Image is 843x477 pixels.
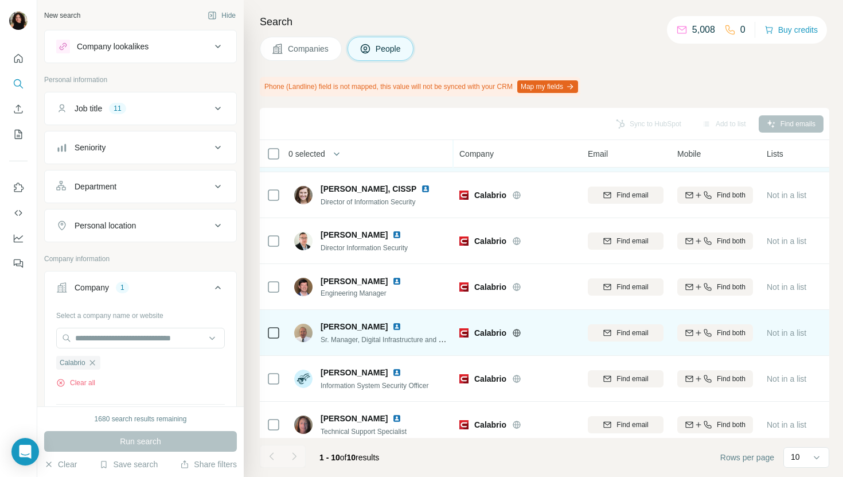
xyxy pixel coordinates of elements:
[677,148,701,160] span: Mobile
[109,103,126,114] div: 11
[459,191,469,200] img: Logo of Calabrio
[392,414,401,423] img: LinkedIn logo
[75,103,102,114] div: Job title
[616,374,648,384] span: Find email
[321,229,388,241] span: [PERSON_NAME]
[294,278,313,296] img: Avatar
[392,277,401,286] img: LinkedIn logo
[677,416,753,433] button: Find both
[44,75,237,85] p: Personal information
[99,459,158,470] button: Save search
[9,99,28,119] button: Enrich CSV
[474,281,506,293] span: Calabrio
[459,282,469,292] img: Logo of Calabrio
[321,367,388,378] span: [PERSON_NAME]
[392,322,401,331] img: LinkedIn logo
[616,236,648,246] span: Find email
[474,235,506,247] span: Calabrio
[717,190,746,200] span: Find both
[340,453,347,462] span: of
[75,181,116,192] div: Department
[294,232,313,250] img: Avatar
[616,190,648,200] span: Find email
[459,420,469,429] img: Logo of Calabrio
[45,274,236,306] button: Company1
[294,370,313,388] img: Avatar
[459,236,469,246] img: Logo of Calabrio
[717,282,746,292] span: Find both
[95,414,187,424] div: 1680 search results remaining
[764,22,818,38] button: Buy credits
[45,33,236,60] button: Company lookalikes
[56,306,225,321] div: Select a company name or website
[421,184,430,193] img: LinkedIn logo
[588,148,608,160] span: Email
[588,416,664,433] button: Find email
[288,148,325,160] span: 0 selected
[288,43,330,55] span: Companies
[260,77,580,96] div: Phone (Landline) field is not mapped, this value will not be synced with your CRM
[44,459,77,470] button: Clear
[9,253,28,274] button: Feedback
[588,324,664,342] button: Find email
[720,452,774,463] span: Rows per page
[321,335,499,344] span: Sr. Manager, Digital Infrastructure and Security Operations
[474,419,506,431] span: Calabrio
[9,203,28,223] button: Use Surfe API
[677,232,753,250] button: Find both
[717,420,746,430] span: Find both
[294,416,313,434] img: Avatar
[321,321,388,332] span: [PERSON_NAME]
[717,374,746,384] span: Find both
[767,374,806,383] span: Not in a list
[75,142,106,153] div: Seniority
[60,358,85,368] span: Calabrio
[9,48,28,69] button: Quick start
[677,370,753,387] button: Find both
[677,278,753,296] button: Find both
[319,453,379,462] span: results
[791,451,800,463] p: 10
[321,198,415,206] span: Director of Information Security
[321,184,416,193] span: [PERSON_NAME], CISSP
[180,459,237,470] button: Share filters
[321,382,429,390] span: Information System Security Officer
[9,124,28,145] button: My lists
[588,278,664,296] button: Find email
[616,328,648,338] span: Find email
[767,236,806,246] span: Not in a list
[392,368,401,377] img: LinkedIn logo
[45,134,236,161] button: Seniority
[347,453,356,462] span: 10
[321,244,408,252] span: Director Information Security
[474,373,506,385] span: Calabrio
[9,228,28,249] button: Dashboard
[321,288,415,298] span: Engineering Manager
[459,328,469,338] img: Logo of Calabrio
[200,7,244,24] button: Hide
[294,324,313,342] img: Avatar
[616,282,648,292] span: Find email
[474,189,506,201] span: Calabrio
[294,186,313,204] img: Avatar
[692,23,715,37] p: 5,008
[474,327,506,339] span: Calabrio
[767,148,783,160] span: Lists
[588,370,664,387] button: Find email
[740,23,746,37] p: 0
[9,177,28,198] button: Use Surfe on LinkedIn
[376,43,402,55] span: People
[77,41,149,52] div: Company lookalikes
[44,254,237,264] p: Company information
[319,453,340,462] span: 1 - 10
[45,95,236,122] button: Job title11
[588,232,664,250] button: Find email
[44,10,80,21] div: New search
[459,148,494,160] span: Company
[321,276,388,287] span: [PERSON_NAME]
[11,438,39,466] div: Open Intercom Messenger
[717,328,746,338] span: Find both
[767,191,806,200] span: Not in a list
[45,212,236,239] button: Personal location
[767,328,806,338] span: Not in a list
